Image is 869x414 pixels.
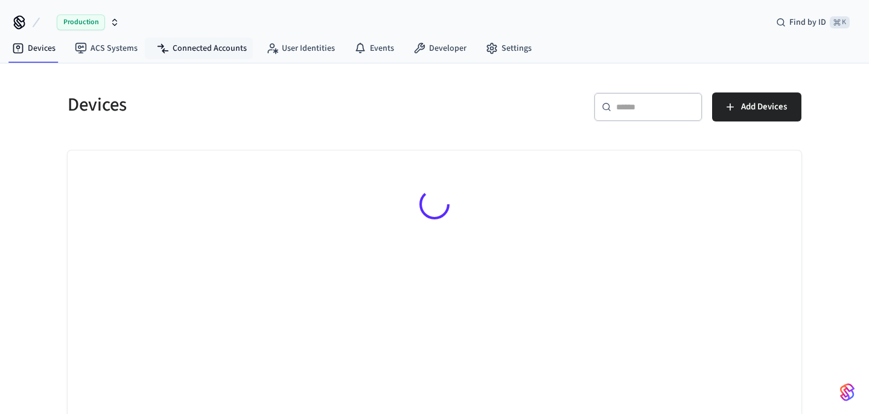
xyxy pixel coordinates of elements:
div: Find by ID⌘ K [766,11,859,33]
a: Connected Accounts [147,37,256,59]
img: SeamLogoGradient.69752ec5.svg [840,383,855,402]
span: ⌘ K [830,16,850,28]
button: Add Devices [712,92,801,121]
h5: Devices [68,92,427,117]
a: Developer [404,37,476,59]
a: User Identities [256,37,345,59]
a: Settings [476,37,541,59]
span: Production [57,15,105,30]
a: Devices [2,37,65,59]
a: ACS Systems [65,37,147,59]
span: Add Devices [741,99,787,115]
a: Events [345,37,404,59]
span: Find by ID [789,16,826,28]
